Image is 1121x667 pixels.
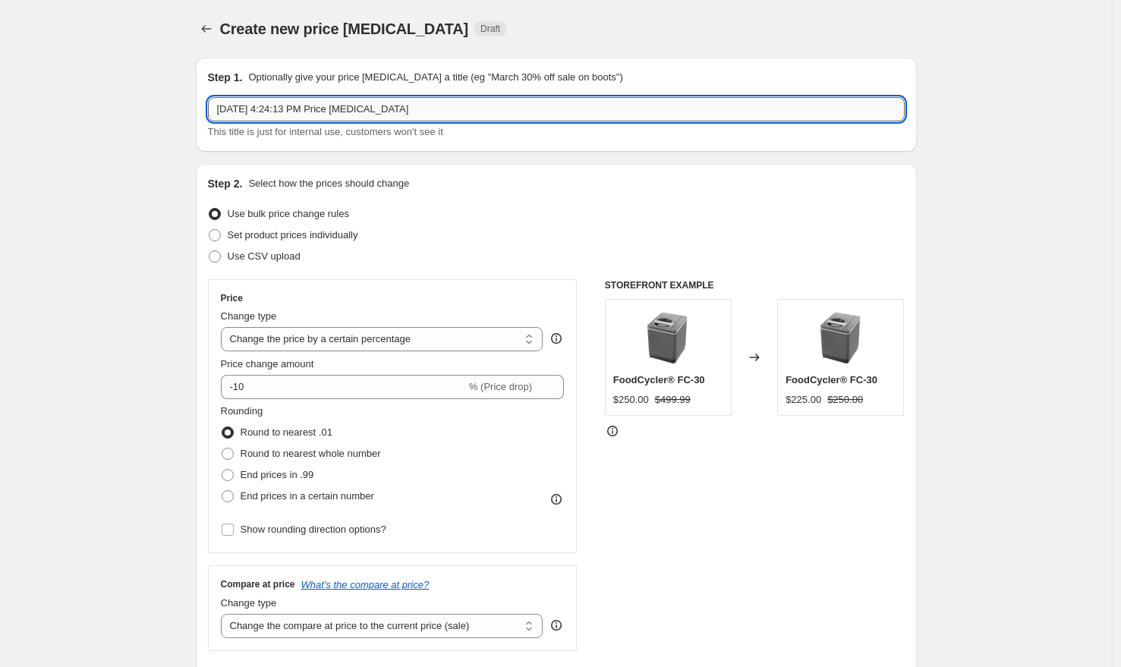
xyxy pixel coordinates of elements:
[241,469,314,480] span: End prices in .99
[208,97,905,121] input: 30% off holiday sale
[480,23,500,35] span: Draft
[221,375,466,399] input: -15
[301,579,430,590] button: What's the compare at price?
[241,524,386,535] span: Show rounding direction options?
[221,405,263,417] span: Rounding
[827,392,863,407] strike: $250.00
[811,307,871,368] img: FC_-_50_80x.png
[221,578,295,590] h3: Compare at price
[208,126,443,137] span: This title is just for internal use, customers won't see it
[248,176,409,191] p: Select how the prices should change
[613,374,705,385] span: FoodCycler® FC-30
[221,292,243,304] h3: Price
[196,18,217,39] button: Price change jobs
[248,70,622,85] p: Optionally give your price [MEDICAL_DATA] a title (eg "March 30% off sale on boots")
[605,279,905,291] h6: STOREFRONT EXAMPLE
[221,358,314,370] span: Price change amount
[208,70,243,85] h2: Step 1.
[228,208,349,219] span: Use bulk price change rules
[786,392,821,407] div: $225.00
[208,176,243,191] h2: Step 2.
[241,426,332,438] span: Round to nearest .01
[221,310,277,322] span: Change type
[228,229,358,241] span: Set product prices individually
[228,250,301,262] span: Use CSV upload
[655,392,691,407] strike: $499.99
[549,618,564,633] div: help
[241,448,381,459] span: Round to nearest whole number
[220,20,469,37] span: Create new price [MEDICAL_DATA]
[638,307,698,368] img: FC_-_50_80x.png
[549,331,564,346] div: help
[241,490,374,502] span: End prices in a certain number
[469,381,532,392] span: % (Price drop)
[221,597,277,609] span: Change type
[786,374,877,385] span: FoodCycler® FC-30
[613,392,649,407] div: $250.00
